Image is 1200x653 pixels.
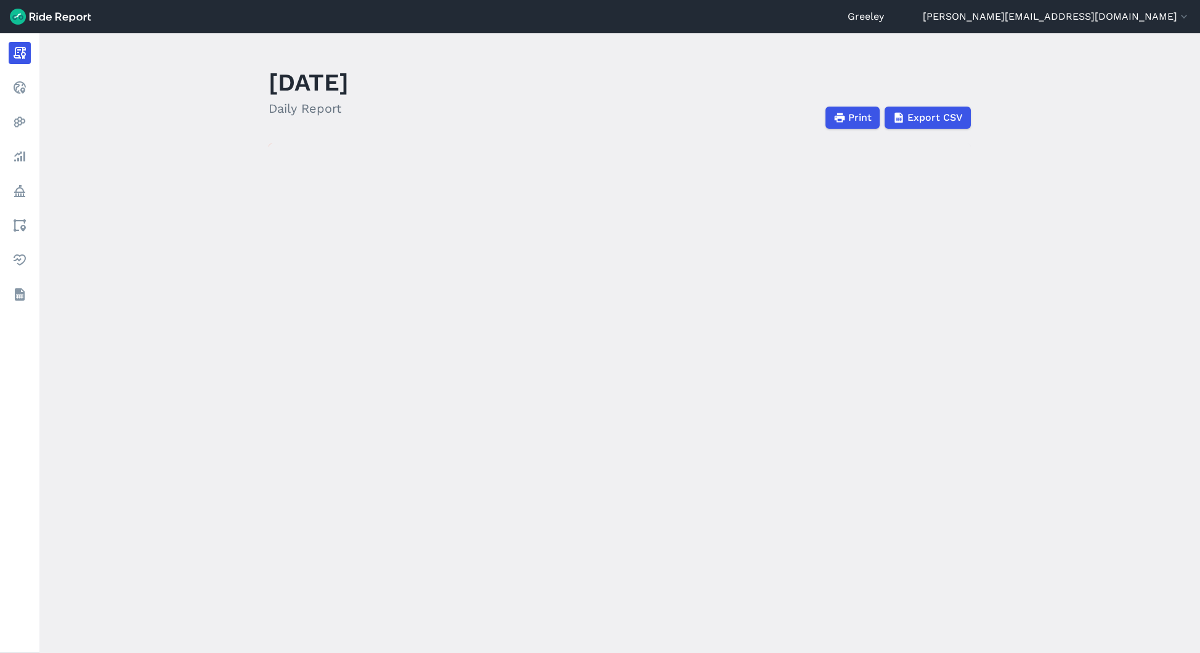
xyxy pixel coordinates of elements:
[9,283,31,306] a: Datasets
[923,9,1190,24] button: [PERSON_NAME][EMAIL_ADDRESS][DOMAIN_NAME]
[825,107,880,129] button: Print
[9,111,31,133] a: Heatmaps
[269,65,349,99] h1: [DATE]
[885,107,971,129] button: Export CSV
[9,214,31,237] a: Areas
[907,110,963,125] span: Export CSV
[9,76,31,99] a: Realtime
[9,42,31,64] a: Report
[848,110,872,125] span: Print
[848,9,884,24] a: Greeley
[9,145,31,168] a: Analyze
[9,249,31,271] a: Health
[9,180,31,202] a: Policy
[10,9,91,25] img: Ride Report
[269,99,349,118] h2: Daily Report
